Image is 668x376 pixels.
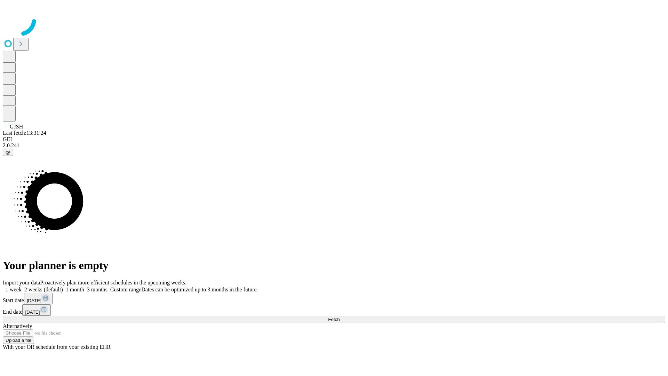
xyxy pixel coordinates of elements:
[3,136,665,142] div: GEI
[3,142,665,149] div: 2.0.241
[3,259,665,272] h1: Your planner is empty
[3,337,34,344] button: Upload a file
[24,293,53,304] button: [DATE]
[40,280,186,285] span: Proactively plan more efficient schedules in the upcoming weeks.
[3,130,46,136] span: Last fetch: 13:31:24
[10,124,23,130] span: GJSH
[141,287,258,292] span: Dates can be optimized up to 3 months in the future.
[66,287,84,292] span: 1 month
[3,344,111,350] span: With your OR schedule from your existing EHR
[25,310,40,315] span: [DATE]
[6,150,10,155] span: @
[22,304,51,316] button: [DATE]
[3,323,32,329] span: Alternatively
[3,149,13,156] button: @
[27,298,41,303] span: [DATE]
[3,293,665,304] div: Start date
[328,317,340,322] span: Fetch
[110,287,141,292] span: Custom range
[6,287,22,292] span: 1 week
[3,316,665,323] button: Fetch
[87,287,108,292] span: 3 months
[3,304,665,316] div: End date
[24,287,63,292] span: 2 weeks (default)
[3,280,40,285] span: Import your data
